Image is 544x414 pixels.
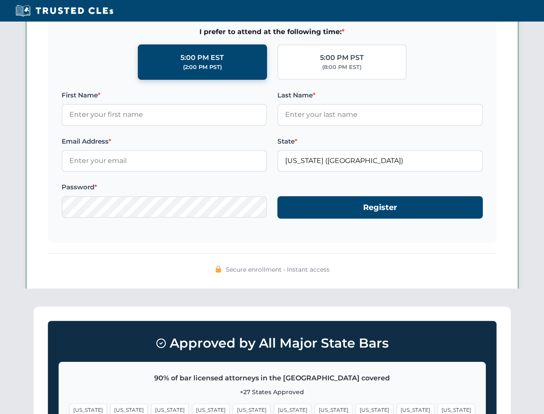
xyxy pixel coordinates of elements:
[320,52,364,63] div: 5:00 PM PST
[62,90,267,100] label: First Name
[277,136,483,147] label: State
[322,63,361,72] div: (8:00 PM EST)
[180,52,224,63] div: 5:00 PM EST
[277,196,483,219] button: Register
[62,104,267,125] input: Enter your first name
[69,373,475,384] p: 90% of bar licensed attorneys in the [GEOGRAPHIC_DATA] covered
[277,104,483,125] input: Enter your last name
[226,265,330,274] span: Secure enrollment • Instant access
[62,136,267,147] label: Email Address
[69,387,475,397] p: +27 States Approved
[277,150,483,172] input: California (CA)
[13,4,116,17] img: Trusted CLEs
[59,332,486,355] h3: Approved by All Major State Bars
[183,63,222,72] div: (2:00 PM PST)
[62,26,483,38] span: I prefer to attend at the following time:
[215,266,222,273] img: 🔒
[277,90,483,100] label: Last Name
[62,182,267,192] label: Password
[62,150,267,172] input: Enter your email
